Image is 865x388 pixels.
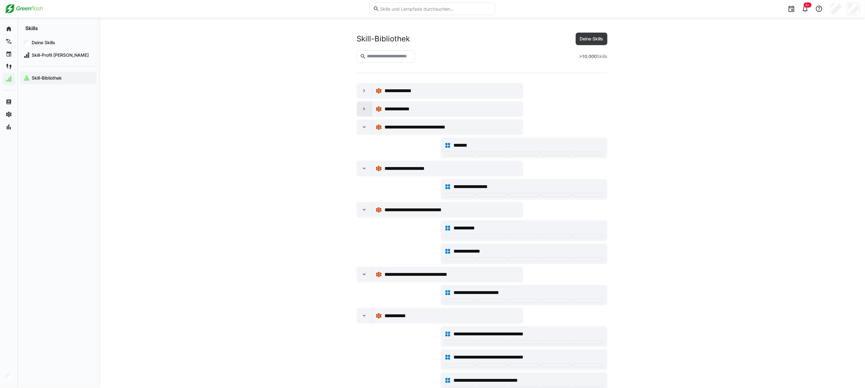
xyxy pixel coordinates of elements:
div: Skills [580,53,608,60]
span: 9+ [806,3,810,7]
span: Deine Skills [579,36,604,42]
strong: >10.000 [580,54,597,59]
button: Deine Skills [576,33,608,45]
div: Skill-Bibliothek [357,34,410,44]
input: Skills und Lernpfade durchsuchen… [379,6,492,12]
span: Skill-Profil [PERSON_NAME] [31,52,93,58]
